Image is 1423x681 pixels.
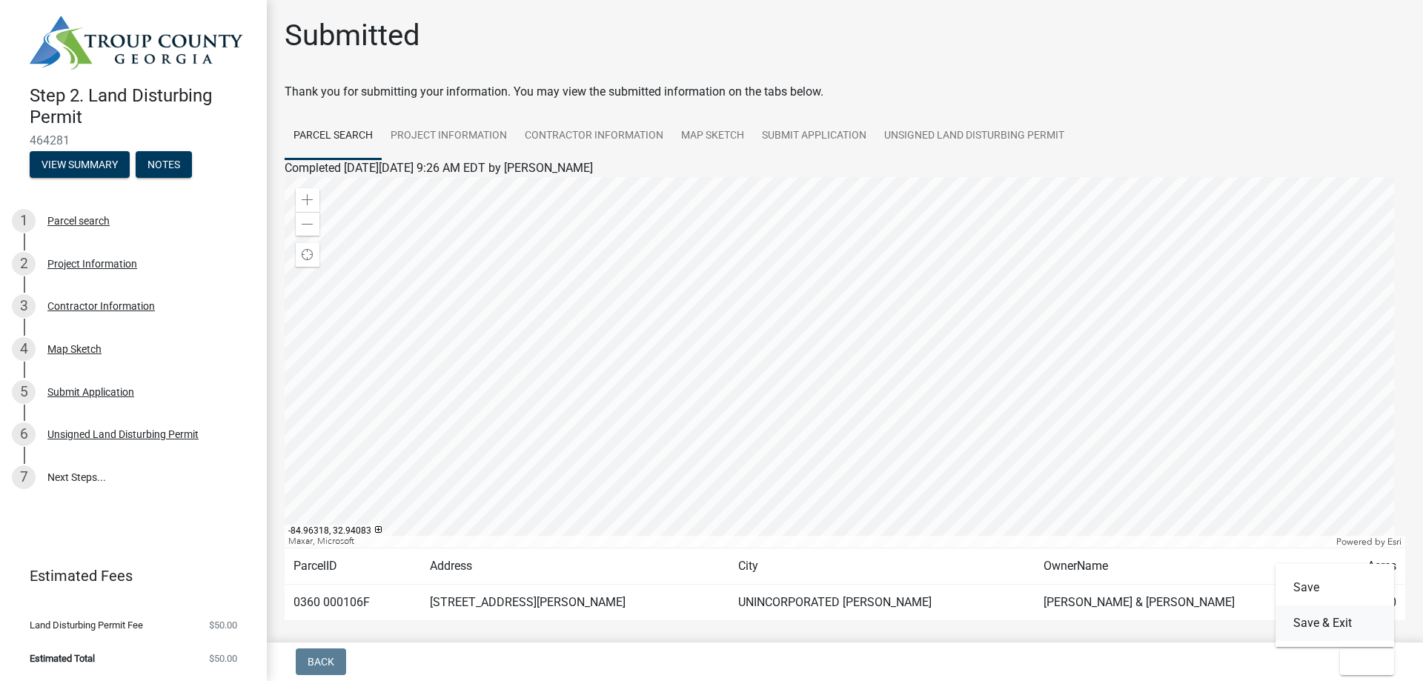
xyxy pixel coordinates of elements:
div: Zoom out [296,212,319,236]
div: 6 [12,422,36,446]
div: Maxar, Microsoft [285,536,1333,548]
div: Map Sketch [47,344,102,354]
td: [PERSON_NAME] & [PERSON_NAME] [1035,585,1337,621]
td: ParcelID [285,548,421,585]
div: Parcel search [47,216,110,226]
button: Exit [1340,648,1394,675]
button: Back [296,648,346,675]
a: Estimated Fees [12,561,243,591]
div: Contractor Information [47,301,155,311]
div: 7 [12,465,36,489]
td: Address [421,548,729,585]
h1: Submitted [285,18,420,53]
a: Esri [1387,537,1402,547]
button: View Summary [30,151,130,178]
a: Project Information [382,113,516,160]
div: 1 [12,209,36,233]
button: Save [1276,570,1394,605]
wm-modal-confirm: Notes [136,160,192,172]
td: City [729,548,1035,585]
td: UNINCORPORATED [PERSON_NAME] [729,585,1035,621]
div: 2 [12,252,36,276]
div: Zoom in [296,188,319,212]
h4: Step 2. Land Disturbing Permit [30,85,255,128]
div: Thank you for submitting your information. You may view the submitted information on the tabs below. [285,83,1405,101]
span: Estimated Total [30,654,95,663]
span: $50.00 [209,654,237,663]
td: Acres [1336,548,1405,585]
div: Project Information [47,259,137,269]
div: Exit [1276,564,1394,647]
div: 4 [12,337,36,361]
span: Completed [DATE][DATE] 9:26 AM EDT by [PERSON_NAME] [285,161,593,175]
span: 464281 [30,133,237,147]
td: 0360 000106F [285,585,421,621]
div: Powered by [1333,536,1405,548]
button: Notes [136,151,192,178]
div: Unsigned Land Disturbing Permit [47,429,199,439]
td: [STREET_ADDRESS][PERSON_NAME] [421,585,729,621]
span: Exit [1352,656,1373,668]
img: Troup County, Georgia [30,16,243,70]
td: OwnerName [1035,548,1337,585]
a: Unsigned Land Disturbing Permit [875,113,1073,160]
button: Save & Exit [1276,605,1394,641]
span: $50.00 [209,620,237,630]
a: Map Sketch [672,113,753,160]
div: Find my location [296,243,319,267]
div: 5 [12,380,36,404]
span: Back [308,656,334,668]
a: Submit Application [753,113,875,160]
div: 3 [12,294,36,318]
wm-modal-confirm: Summary [30,160,130,172]
a: Contractor Information [516,113,672,160]
div: Submit Application [47,387,134,397]
span: Land Disturbing Permit Fee [30,620,143,630]
a: Parcel search [285,113,382,160]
